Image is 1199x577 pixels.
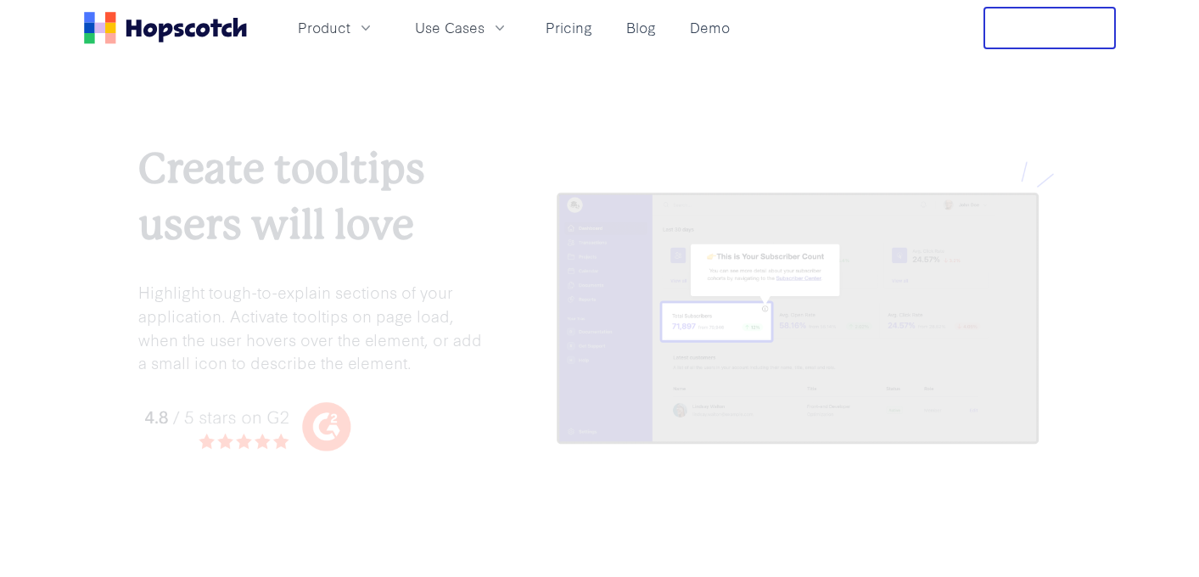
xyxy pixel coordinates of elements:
a: Pricing [539,14,599,42]
a: Blog [619,14,663,42]
p: Highlight tough-to-explain sections of your application. Activate tooltips on page load, when the... [138,280,491,375]
a: Demo [683,14,737,42]
span: Use Cases [415,17,485,38]
button: Product [288,14,384,42]
span: Product [298,17,350,38]
button: Free Trial [983,7,1116,49]
img: hopscotch g2 [138,395,491,458]
a: Home [84,12,247,44]
img: tooltips for your application [546,161,1062,458]
h1: Create tooltips users will love [138,141,491,253]
button: Use Cases [405,14,518,42]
